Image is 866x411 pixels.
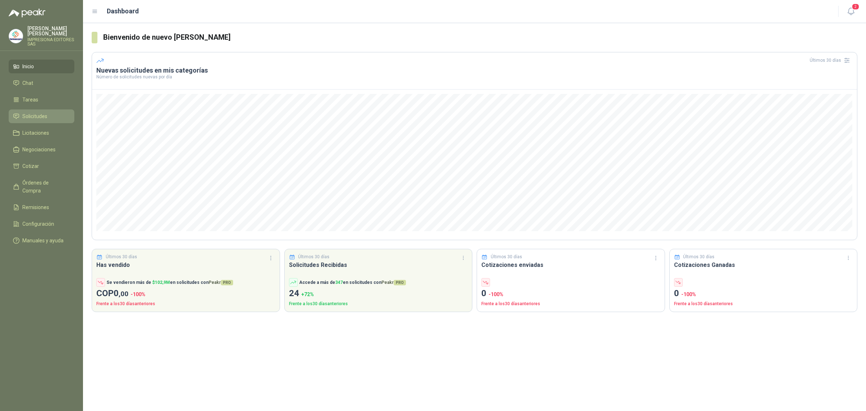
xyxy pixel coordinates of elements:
h3: Has vendido [96,260,275,269]
span: PRO [394,280,406,285]
span: Inicio [22,62,34,70]
h3: Solicitudes Recibidas [289,260,468,269]
h1: Dashboard [107,6,139,16]
p: Últimos 30 días [106,254,137,260]
a: Tareas [9,93,74,107]
span: Manuales y ayuda [22,237,64,245]
p: Accede a más de en solicitudes con [299,279,406,286]
a: Chat [9,76,74,90]
span: Negociaciones [22,146,56,153]
button: 2 [844,5,857,18]
p: Frente a los 30 días anteriores [96,300,275,307]
h3: Nuevas solicitudes en mis categorías [96,66,853,75]
span: Peakr [381,280,406,285]
span: 347 [335,280,343,285]
span: Remisiones [22,203,49,211]
span: $ 102,9M [152,280,170,285]
span: -100 % [131,291,145,297]
p: Últimos 30 días [491,254,522,260]
span: Cotizar [22,162,39,170]
a: Órdenes de Compra [9,176,74,198]
span: PRO [221,280,233,285]
img: Company Logo [9,29,23,43]
span: Configuración [22,220,54,228]
p: Se vendieron más de en solicitudes con [106,279,233,286]
p: 24 [289,287,468,300]
a: Cotizar [9,159,74,173]
p: IMPRESIONA EDITORES SAS [27,38,74,46]
span: Peakr [209,280,233,285]
span: Tareas [22,96,38,104]
p: [PERSON_NAME] [PERSON_NAME] [27,26,74,36]
a: Configuración [9,217,74,231]
h3: Cotizaciones enviadas [481,260,660,269]
span: 0 [114,288,128,298]
img: Logo peakr [9,9,45,17]
p: COP [96,287,275,300]
a: Solicitudes [9,109,74,123]
span: -100 % [681,291,696,297]
a: Inicio [9,60,74,73]
a: Negociaciones [9,143,74,156]
span: Órdenes de Compra [22,179,67,195]
a: Manuales y ayuda [9,234,74,247]
p: Últimos 30 días [298,254,329,260]
p: Frente a los 30 días anteriores [481,300,660,307]
p: Frente a los 30 días anteriores [289,300,468,307]
h3: Cotizaciones Ganadas [674,260,853,269]
span: 2 [852,3,860,10]
a: Remisiones [9,200,74,214]
span: -100 % [489,291,503,297]
p: 0 [674,287,853,300]
p: Frente a los 30 días anteriores [674,300,853,307]
span: Licitaciones [22,129,49,137]
div: Últimos 30 días [810,55,853,66]
span: Chat [22,79,33,87]
span: ,00 [119,290,128,298]
p: Número de solicitudes nuevas por día [96,75,853,79]
h3: Bienvenido de nuevo [PERSON_NAME] [103,32,857,43]
a: Licitaciones [9,126,74,140]
span: + 72 % [301,291,314,297]
span: Solicitudes [22,112,47,120]
p: Últimos 30 días [683,254,714,260]
p: 0 [481,287,660,300]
